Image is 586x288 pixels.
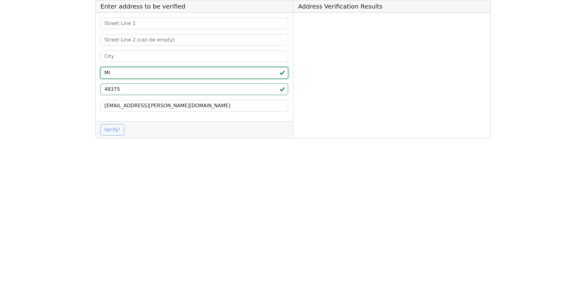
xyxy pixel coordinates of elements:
h5: Enter address to be verified [96,0,293,13]
input: 2-Letter State [100,67,288,79]
input: ZIP code 5 or 5+4 [100,84,288,95]
input: Street Line 2 (can be empty) [100,34,288,46]
input: Street Line 1 [100,18,288,29]
h5: Address Verification Results [293,0,491,13]
input: Your Email [100,100,288,112]
input: City [100,51,288,62]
